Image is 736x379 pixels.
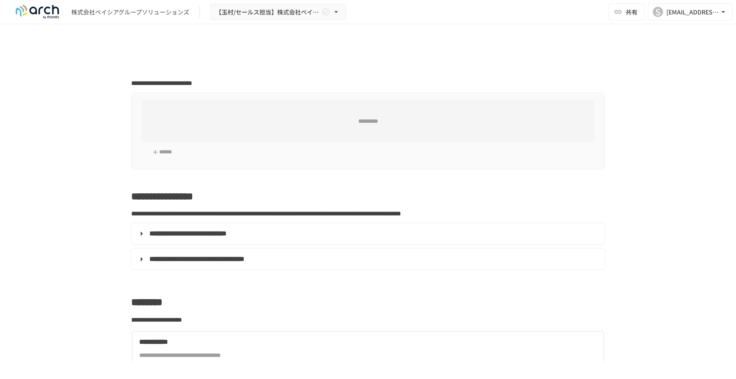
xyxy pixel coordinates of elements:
[609,3,644,20] button: 共有
[653,7,663,17] div: S
[216,7,320,17] span: 【玉村/セールス担当】株式会社ベイシアグループソリューションズ様_導入支援サポート
[210,4,346,20] button: 【玉村/セールス担当】株式会社ベイシアグループソリューションズ様_導入支援サポート
[666,7,719,17] div: [EMAIL_ADDRESS][DOMAIN_NAME]
[10,5,65,19] img: logo-default@2x-9cf2c760.svg
[648,3,733,20] button: S[EMAIL_ADDRESS][DOMAIN_NAME]
[71,8,189,17] div: 株式会社ベイシアグループソリューションズ
[626,7,638,17] span: 共有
